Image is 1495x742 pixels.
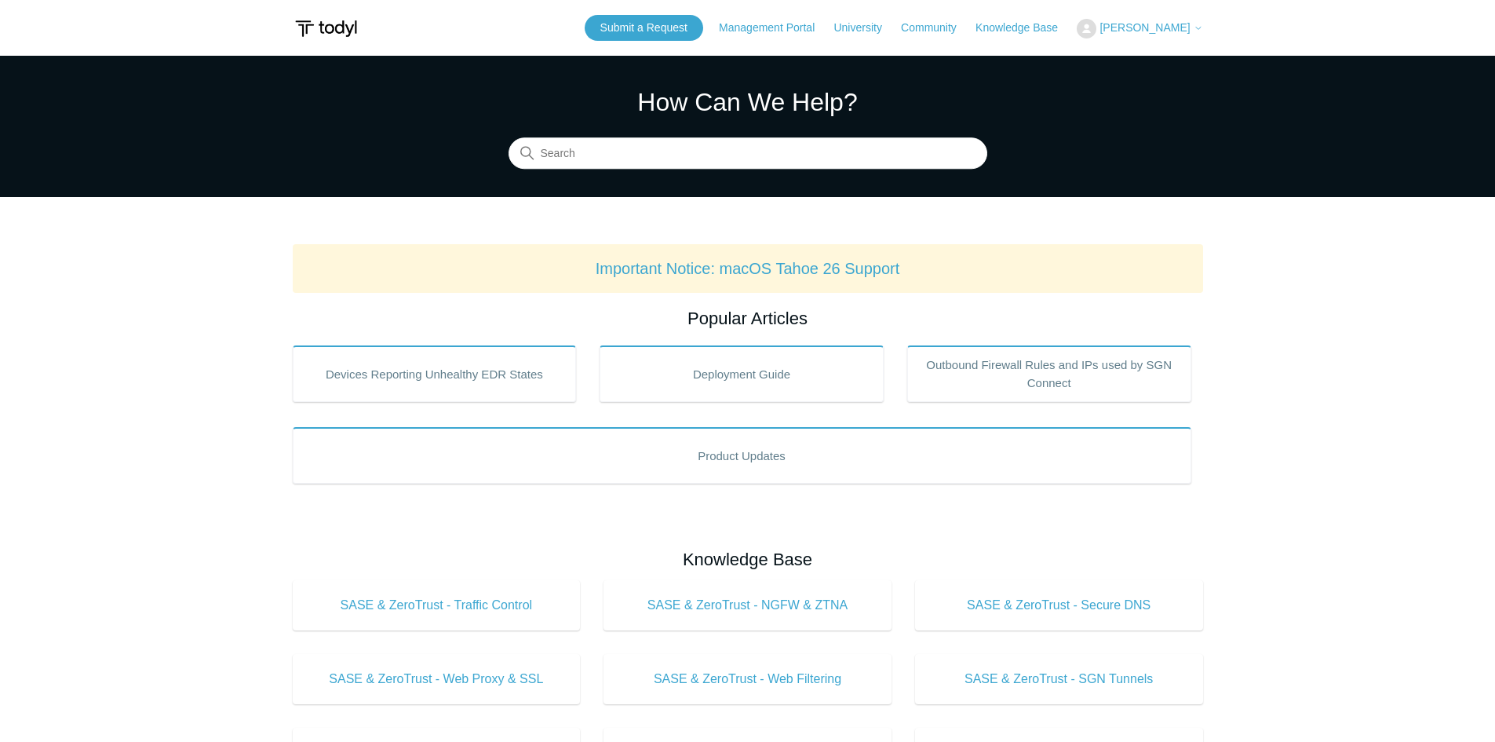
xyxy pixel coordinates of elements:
a: SASE & ZeroTrust - Web Filtering [603,654,892,704]
a: University [833,20,897,36]
span: SASE & ZeroTrust - Web Proxy & SSL [316,670,557,689]
a: SASE & ZeroTrust - Web Proxy & SSL [293,654,581,704]
a: Deployment Guide [600,345,884,402]
h1: How Can We Help? [509,83,987,121]
a: SASE & ZeroTrust - Traffic Control [293,580,581,631]
button: [PERSON_NAME] [1077,19,1202,38]
input: Search [509,138,987,170]
span: SASE & ZeroTrust - NGFW & ZTNA [627,596,868,615]
img: Todyl Support Center Help Center home page [293,14,359,43]
a: Submit a Request [585,15,703,41]
a: Knowledge Base [975,20,1074,36]
span: SASE & ZeroTrust - Traffic Control [316,596,557,615]
a: Outbound Firewall Rules and IPs used by SGN Connect [907,345,1191,402]
a: Management Portal [719,20,830,36]
h2: Popular Articles [293,305,1203,331]
h2: Knowledge Base [293,546,1203,572]
a: SASE & ZeroTrust - NGFW & ZTNA [603,580,892,631]
a: SASE & ZeroTrust - SGN Tunnels [915,654,1203,704]
span: SASE & ZeroTrust - SGN Tunnels [939,670,1180,689]
a: Community [901,20,972,36]
a: SASE & ZeroTrust - Secure DNS [915,580,1203,631]
a: Important Notice: macOS Tahoe 26 Support [596,260,900,277]
span: SASE & ZeroTrust - Secure DNS [939,596,1180,615]
a: Devices Reporting Unhealthy EDR States [293,345,577,402]
a: Product Updates [293,427,1191,484]
span: SASE & ZeroTrust - Web Filtering [627,670,868,689]
span: [PERSON_NAME] [1099,21,1190,34]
